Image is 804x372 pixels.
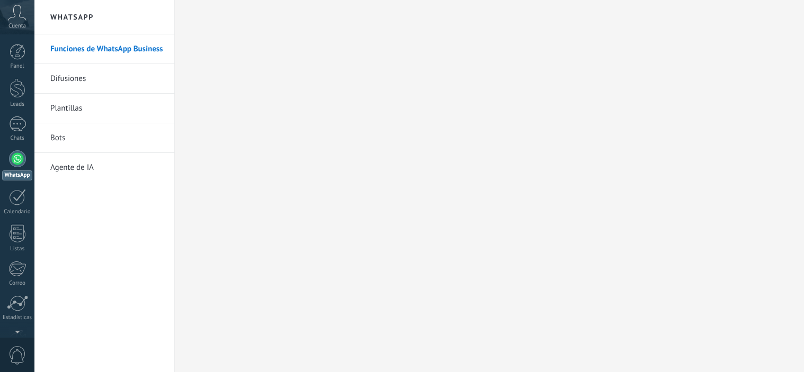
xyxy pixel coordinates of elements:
li: Plantillas [34,94,174,123]
li: Funciones de WhatsApp Business [34,34,174,64]
li: Agente de IA [34,153,174,182]
div: Estadísticas [2,314,33,321]
a: Plantillas [50,94,164,123]
div: Correo [2,280,33,287]
div: Leads [2,101,33,108]
li: Bots [34,123,174,153]
a: Funciones de WhatsApp Business [50,34,164,64]
span: Cuenta [8,23,26,30]
div: Listas [2,246,33,252]
a: Difusiones [50,64,164,94]
div: WhatsApp [2,170,32,180]
li: Difusiones [34,64,174,94]
a: Bots [50,123,164,153]
div: Panel [2,63,33,70]
div: Calendario [2,208,33,215]
a: Agente de IA [50,153,164,183]
div: Chats [2,135,33,142]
